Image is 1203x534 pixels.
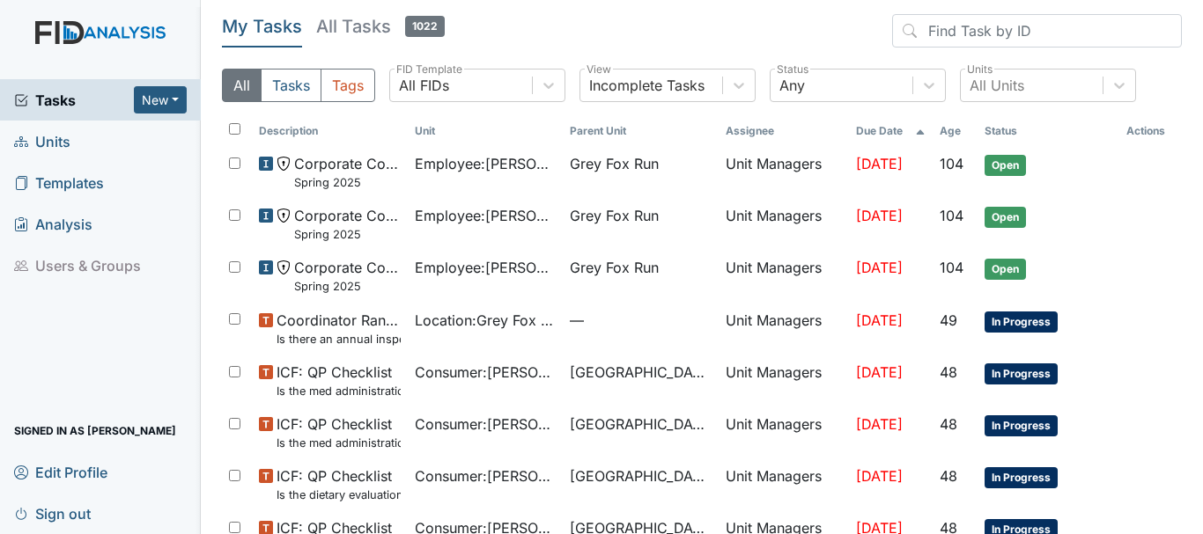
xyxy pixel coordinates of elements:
[570,205,659,226] span: Grey Fox Run
[719,146,848,198] td: Unit Managers
[856,415,903,433] span: [DATE]
[277,465,401,503] span: ICF: QP Checklist Is the dietary evaluation current? (document the date in the comment section)
[14,500,91,527] span: Sign out
[719,198,848,250] td: Unit Managers
[719,458,848,510] td: Unit Managers
[570,413,712,435] span: [GEOGRAPHIC_DATA]
[940,311,957,329] span: 49
[970,75,1024,96] div: All Units
[321,69,375,102] button: Tags
[985,207,1026,228] span: Open
[563,116,719,146] th: Toggle SortBy
[316,14,445,39] h5: All Tasks
[719,116,848,146] th: Assignee
[985,259,1026,280] span: Open
[294,205,401,243] span: Corporate Compliance Spring 2025
[985,415,1058,436] span: In Progress
[940,207,963,224] span: 104
[940,259,963,276] span: 104
[856,467,903,485] span: [DATE]
[294,153,401,191] span: Corporate Compliance Spring 2025
[570,465,712,486] span: [GEOGRAPHIC_DATA]
[222,69,262,102] button: All
[405,16,445,37] span: 1022
[277,413,401,451] span: ICF: QP Checklist Is the med administration assessment current? (document the date in the comment...
[14,210,92,238] span: Analysis
[134,86,187,113] button: New
[294,226,401,243] small: Spring 2025
[940,415,957,433] span: 48
[222,69,375,102] div: Type filter
[849,116,933,146] th: Toggle SortBy
[415,310,557,331] span: Location : Grey Fox Run
[892,14,1182,48] input: Find Task by ID
[719,303,848,355] td: Unit Managers
[985,467,1058,488] span: In Progress
[856,259,903,276] span: [DATE]
[14,90,134,111] a: Tasks
[940,467,957,485] span: 48
[570,310,712,331] span: —
[415,362,557,383] span: Consumer : [PERSON_NAME]
[933,116,978,146] th: Toggle SortBy
[985,155,1026,176] span: Open
[222,14,302,39] h5: My Tasks
[570,153,659,174] span: Grey Fox Run
[415,465,557,486] span: Consumer : [PERSON_NAME]
[277,331,401,347] small: Is there an annual inspection of the Security and Fire alarm system on file?
[14,169,104,196] span: Templates
[985,311,1058,333] span: In Progress
[985,363,1058,384] span: In Progress
[277,383,401,399] small: Is the med administration assessment current? (document the date in the comment section)
[294,257,401,295] span: Corporate Compliance Spring 2025
[399,75,449,96] div: All FIDs
[570,257,659,278] span: Grey Fox Run
[294,278,401,295] small: Spring 2025
[719,406,848,458] td: Unit Managers
[856,207,903,224] span: [DATE]
[294,174,401,191] small: Spring 2025
[252,116,408,146] th: Toggle SortBy
[570,362,712,383] span: [GEOGRAPHIC_DATA]
[229,123,240,135] input: Toggle All Rows Selected
[856,311,903,329] span: [DATE]
[978,116,1119,146] th: Toggle SortBy
[14,417,176,444] span: Signed in as [PERSON_NAME]
[1119,116,1182,146] th: Actions
[940,155,963,172] span: 104
[719,250,848,302] td: Unit Managers
[14,128,70,155] span: Units
[408,116,564,146] th: Toggle SortBy
[589,75,705,96] div: Incomplete Tasks
[779,75,805,96] div: Any
[14,458,107,486] span: Edit Profile
[277,435,401,451] small: Is the med administration assessment current? (document the date in the comment section)
[856,363,903,381] span: [DATE]
[277,486,401,503] small: Is the dietary evaluation current? (document the date in the comment section)
[415,205,557,226] span: Employee : [PERSON_NAME]
[415,257,557,278] span: Employee : [PERSON_NAME]
[261,69,321,102] button: Tasks
[856,155,903,172] span: [DATE]
[277,310,401,347] span: Coordinator Random Is there an annual inspection of the Security and Fire alarm system on file?
[415,153,557,174] span: Employee : [PERSON_NAME][GEOGRAPHIC_DATA]
[415,413,557,435] span: Consumer : [PERSON_NAME][GEOGRAPHIC_DATA]
[940,363,957,381] span: 48
[719,355,848,406] td: Unit Managers
[277,362,401,399] span: ICF: QP Checklist Is the med administration assessment current? (document the date in the comment...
